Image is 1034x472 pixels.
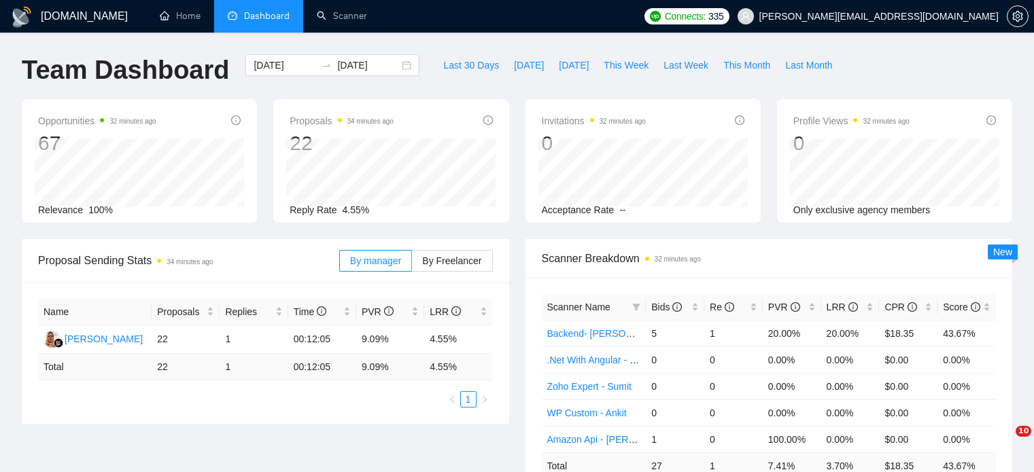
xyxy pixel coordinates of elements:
[735,115,744,125] span: info-circle
[38,130,156,156] div: 67
[665,9,706,24] span: Connects:
[547,328,668,339] a: Backend- [PERSON_NAME]
[321,60,332,71] span: swap-right
[347,117,394,125] time: 34 minutes ago
[710,302,734,312] span: Re
[160,10,201,22] a: homeHome
[481,395,489,403] span: right
[1016,426,1031,437] span: 10
[821,426,880,452] td: 0.00%
[542,250,997,267] span: Scanner Breakdown
[704,426,763,452] td: 0
[109,117,156,125] time: 32 minutes ago
[821,320,880,346] td: 20.00%
[1007,5,1029,27] button: setting
[547,407,627,418] a: WP Custom - Ankit
[879,346,937,373] td: $0.00
[254,58,315,73] input: Start date
[821,373,880,399] td: 0.00%
[542,130,646,156] div: 0
[708,9,723,24] span: 335
[547,434,685,445] a: Amazon Api - [PERSON_NAME]
[288,325,356,354] td: 00:12:05
[547,355,708,365] a: .Net With Angular - [PERSON_NAME]
[993,247,1012,257] span: New
[559,58,589,73] span: [DATE]
[542,204,615,215] span: Acceptance Rate
[483,115,493,125] span: info-circle
[362,306,394,317] span: PVR
[619,204,625,215] span: --
[646,399,704,426] td: 0
[785,58,832,73] span: Last Month
[879,399,937,426] td: $0.00
[356,354,424,380] td: 9.09 %
[646,373,704,399] td: 0
[551,54,596,76] button: [DATE]
[908,302,917,312] span: info-circle
[879,320,937,346] td: $18.35
[356,325,424,354] td: 9.09%
[879,426,937,452] td: $0.00
[542,113,646,129] span: Invitations
[604,58,649,73] span: This Week
[763,399,821,426] td: 0.00%
[22,54,229,86] h1: Team Dashboard
[646,346,704,373] td: 0
[651,302,682,312] span: Bids
[514,58,544,73] span: [DATE]
[600,117,646,125] time: 32 minutes ago
[778,54,840,76] button: Last Month
[444,391,460,407] li: Previous Page
[655,255,701,263] time: 32 minutes ago
[436,54,506,76] button: Last 30 Days
[1007,11,1028,22] span: setting
[704,346,763,373] td: 0
[547,381,632,392] a: Zoho Expert - Sumit
[225,304,272,319] span: Replies
[220,299,288,325] th: Replies
[986,115,996,125] span: info-circle
[704,320,763,346] td: 1
[152,325,220,354] td: 22
[294,306,326,317] span: Time
[220,354,288,380] td: 1
[44,333,143,344] a: NN[PERSON_NAME]
[937,320,996,346] td: 43.67%
[937,399,996,426] td: 0.00%
[704,399,763,426] td: 0
[971,302,980,312] span: info-circle
[821,399,880,426] td: 0.00%
[152,299,220,325] th: Proposals
[672,302,682,312] span: info-circle
[290,130,394,156] div: 22
[723,58,770,73] span: This Month
[630,297,643,317] span: filter
[793,130,910,156] div: 0
[167,258,213,266] time: 34 minutes ago
[11,6,33,28] img: logo
[38,354,152,380] td: Total
[646,320,704,346] td: 5
[741,12,751,21] span: user
[430,306,461,317] span: LRR
[152,354,220,380] td: 22
[988,426,1020,458] iframe: Intercom live chat
[884,302,916,312] span: CPR
[763,426,821,452] td: 100.00%
[632,303,640,311] span: filter
[848,302,858,312] span: info-circle
[424,325,492,354] td: 4.55%
[422,255,481,266] span: By Freelancer
[827,302,858,312] span: LRR
[656,54,716,76] button: Last Week
[157,304,204,319] span: Proposals
[350,255,401,266] span: By manager
[384,306,394,316] span: info-circle
[879,373,937,399] td: $0.00
[44,331,61,348] img: NN
[477,391,493,407] li: Next Page
[290,204,337,215] span: Reply Rate
[321,60,332,71] span: to
[424,354,492,380] td: 4.55 %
